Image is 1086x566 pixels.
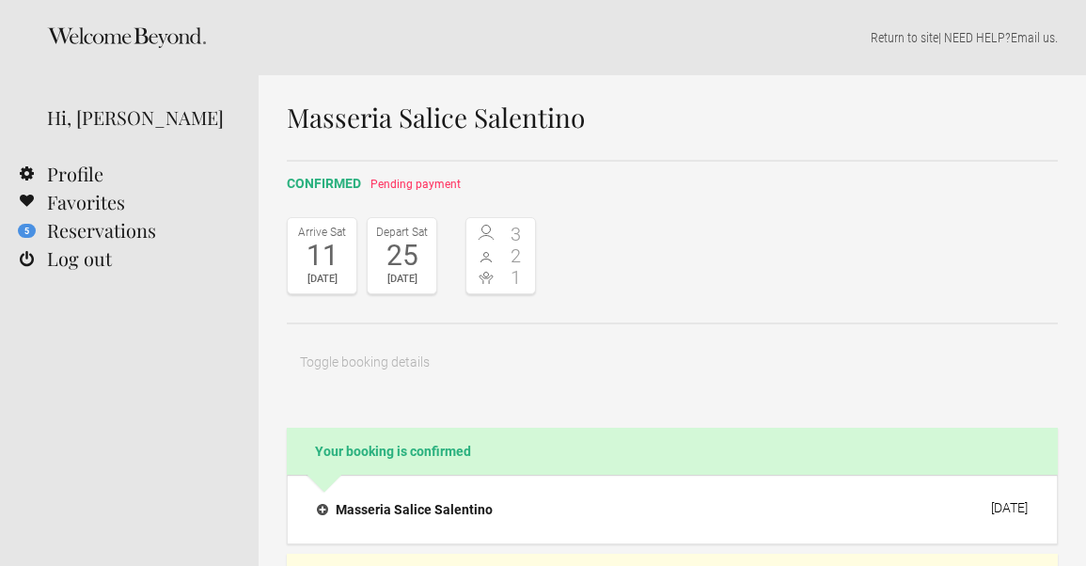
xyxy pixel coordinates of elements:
div: 25 [372,242,432,270]
a: Return to site [871,30,938,45]
span: 2 [501,246,531,265]
div: 11 [292,242,352,270]
p: | NEED HELP? . [287,28,1058,47]
span: 3 [501,225,531,244]
button: Masseria Salice Salentino [DATE] [302,490,1043,529]
div: [DATE] [372,270,432,289]
div: Arrive Sat [292,223,352,242]
h2: confirmed [287,174,1058,194]
flynt-notification-badge: 5 [18,224,36,238]
div: [DATE] [991,500,1028,515]
span: Pending payment [370,178,461,191]
div: Depart Sat [372,223,432,242]
h2: Your booking is confirmed [287,428,1058,475]
div: [DATE] [292,270,352,289]
h1: Masseria Salice Salentino [287,103,1058,132]
span: 1 [501,268,531,287]
div: Hi, [PERSON_NAME] [47,103,230,132]
h4: Masseria Salice Salentino [317,500,493,519]
a: Email us [1011,30,1055,45]
button: Toggle booking details [287,343,443,381]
